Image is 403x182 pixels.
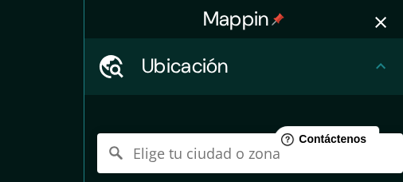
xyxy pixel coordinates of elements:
img: pin-icon.png [272,13,284,26]
font: Mappin [203,6,269,32]
div: Ubicación [84,38,403,95]
iframe: Lanzador de widgets de ayuda [261,120,385,164]
font: Ubicación [142,53,229,79]
input: Elige tu ciudad o zona [97,133,403,173]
